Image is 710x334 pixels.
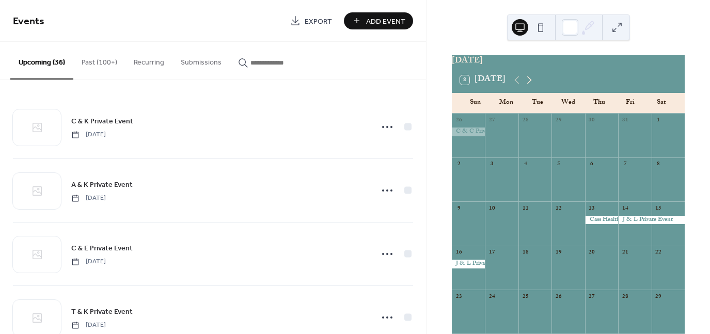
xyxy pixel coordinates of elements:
div: J & L Private Event [618,216,685,225]
div: 7 [621,161,629,168]
div: Sat [645,93,676,114]
div: 4 [522,161,529,168]
span: C & E Private Event [71,243,133,254]
div: 24 [488,293,496,300]
div: 18 [522,249,529,257]
div: 8 [655,161,662,168]
div: 9 [455,204,463,212]
button: Past (100+) [73,42,125,78]
button: Upcoming (36) [10,42,73,79]
div: Cass Health Handbag Bingo [585,216,618,225]
button: 8[DATE] [456,73,509,87]
div: 5 [555,161,562,168]
div: J & L Private Event [452,260,485,268]
div: 25 [522,293,529,300]
div: Wed [553,93,584,114]
div: 26 [455,117,463,124]
a: C & K Private Event [71,115,133,127]
div: 2 [455,161,463,168]
div: 26 [555,293,562,300]
div: 19 [555,249,562,257]
span: C & K Private Event [71,116,133,127]
span: T & K Private Event [71,307,133,317]
div: 15 [655,204,662,212]
div: 16 [455,249,463,257]
div: 17 [488,249,496,257]
div: Tue [522,93,553,114]
div: 23 [455,293,463,300]
div: 29 [555,117,562,124]
div: 27 [488,117,496,124]
div: 28 [522,117,529,124]
a: Export [282,12,340,29]
div: 29 [655,293,662,300]
a: C & E Private Event [71,242,133,254]
div: 20 [588,249,596,257]
div: 10 [488,204,496,212]
button: Recurring [125,42,172,78]
div: 13 [588,204,596,212]
span: [DATE] [71,194,106,203]
div: Fri [614,93,645,114]
div: 30 [588,117,596,124]
div: 12 [555,204,562,212]
span: A & K Private Event [71,180,133,190]
a: A & K Private Event [71,179,133,190]
div: 1 [655,117,662,124]
div: 22 [655,249,662,257]
div: [DATE] [452,55,685,68]
span: [DATE] [71,257,106,266]
div: 11 [522,204,529,212]
div: C & C Private Event [452,128,485,136]
div: Mon [491,93,522,114]
span: [DATE] [71,130,106,139]
button: Submissions [172,42,230,78]
span: Events [13,11,44,31]
div: Thu [583,93,614,114]
div: 14 [621,204,629,212]
div: 3 [488,161,496,168]
span: Add Event [366,16,405,27]
div: Sun [460,93,491,114]
button: Add Event [344,12,413,29]
div: 6 [588,161,596,168]
span: Export [305,16,332,27]
div: 27 [588,293,596,300]
div: 28 [621,293,629,300]
div: 31 [621,117,629,124]
span: [DATE] [71,321,106,330]
div: 21 [621,249,629,257]
a: T & K Private Event [71,306,133,317]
